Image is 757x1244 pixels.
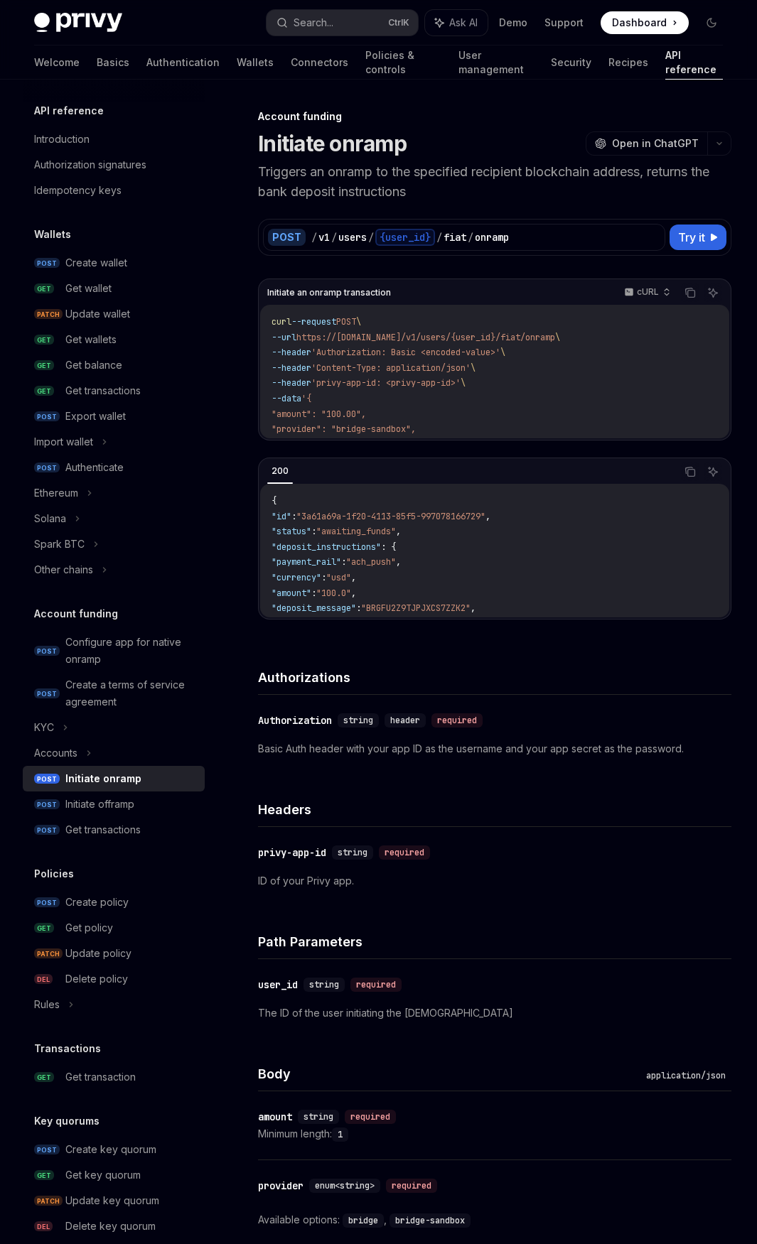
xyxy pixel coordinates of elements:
span: "amount" [272,588,311,599]
div: Spark BTC [34,536,85,553]
div: Update wallet [65,305,130,323]
span: --header [272,362,311,374]
span: Initiate an onramp transaction [267,287,391,298]
div: Available options: [258,1211,731,1228]
a: POSTInitiate offramp [23,791,205,817]
h5: Key quorums [34,1113,100,1130]
button: Ask AI [704,283,722,302]
span: Dashboard [612,16,667,30]
div: onramp [475,230,509,244]
code: 1 [332,1127,348,1142]
div: Authenticate [65,459,124,476]
span: "provider": "bridge-sandbox", [272,423,416,435]
div: Delete policy [65,970,128,988]
span: POST [34,825,60,835]
div: Delete key quorum [65,1218,156,1235]
div: / [331,230,337,244]
a: GETGet policy [23,915,205,941]
span: POST [34,897,60,908]
div: Configure app for native onramp [65,634,196,668]
div: user_id [258,978,298,992]
a: GETGet balance [23,352,205,378]
div: Initiate onramp [65,770,141,787]
code: bridge [343,1213,384,1228]
div: {user_id} [375,229,435,246]
div: Minimum length: [258,1125,731,1142]
span: "deposit_message" [272,602,356,614]
span: GET [34,360,54,371]
h1: Initiate onramp [258,131,407,156]
span: POST [34,799,60,810]
div: Ethereum [34,485,78,502]
div: required [431,713,483,728]
p: ID of your Privy app. [258,872,731,889]
span: : [291,511,296,522]
span: "3a61a69a-1f20-4113-85f5-997078166729" [296,511,485,522]
span: \ [461,377,466,389]
span: : [321,572,326,583]
span: "payment_rail" [272,556,341,568]
span: PATCH [34,309,63,320]
span: GET [34,386,54,396]
span: "id" [272,511,291,522]
h5: Account funding [34,605,118,622]
span: , [351,572,356,583]
span: \ [356,316,361,328]
span: : [356,602,361,614]
div: users [338,230,367,244]
div: Create key quorum [65,1141,156,1158]
div: Get transaction [65,1069,136,1086]
span: GET [34,335,54,345]
span: PATCH [34,948,63,959]
a: POSTCreate key quorum [23,1137,205,1162]
p: cURL [637,286,659,298]
span: --data [272,393,301,404]
span: "amount": "100.00", [272,409,366,420]
span: { [272,495,277,507]
span: , [485,511,490,522]
span: \ [471,362,476,374]
span: string [309,979,339,990]
a: GETGet wallet [23,276,205,301]
a: Policies & controls [365,45,441,80]
div: Create policy [65,894,129,911]
a: GETGet transactions [23,378,205,404]
div: Get policy [65,919,113,936]
div: 200 [267,463,293,480]
span: string [304,1111,333,1123]
span: 'Content-Type: application/json' [311,362,471,374]
span: "awaiting_funds" [316,526,396,537]
div: Export wallet [65,408,126,425]
div: / [368,230,374,244]
a: POSTExport wallet [23,404,205,429]
a: Dashboard [601,11,689,34]
span: Ctrl K [388,17,409,28]
a: POSTConfigure app for native onramp [23,629,205,672]
div: required [386,1179,437,1193]
a: PATCHUpdate policy [23,941,205,966]
span: 'privy-app-id: <privy-app-id>' [311,377,461,389]
div: Get key quorum [65,1167,141,1184]
div: Get transactions [65,821,141,838]
p: Basic Auth header with your app ID as the username and your app secret as the password. [258,740,731,757]
span: "currency" [272,572,321,583]
div: Introduction [34,131,90,148]
span: --header [272,347,311,358]
a: Basics [97,45,129,80]
div: Solana [34,510,66,527]
div: Update policy [65,945,131,962]
div: Create a terms of service agreement [65,676,196,710]
a: Welcome [34,45,80,80]
div: Initiate offramp [65,796,134,813]
div: Idempotency keys [34,182,122,199]
div: required [350,978,402,992]
span: POST [34,463,60,473]
div: application/json [640,1069,731,1083]
div: / [311,230,317,244]
span: DEL [34,974,53,985]
a: POSTAuthenticate [23,455,205,480]
div: Get transactions [65,382,141,399]
span: https://[DOMAIN_NAME]/v1/users/{user_id}/fiat/onramp [296,332,555,343]
span: curl [272,316,291,328]
div: v1 [318,230,330,244]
